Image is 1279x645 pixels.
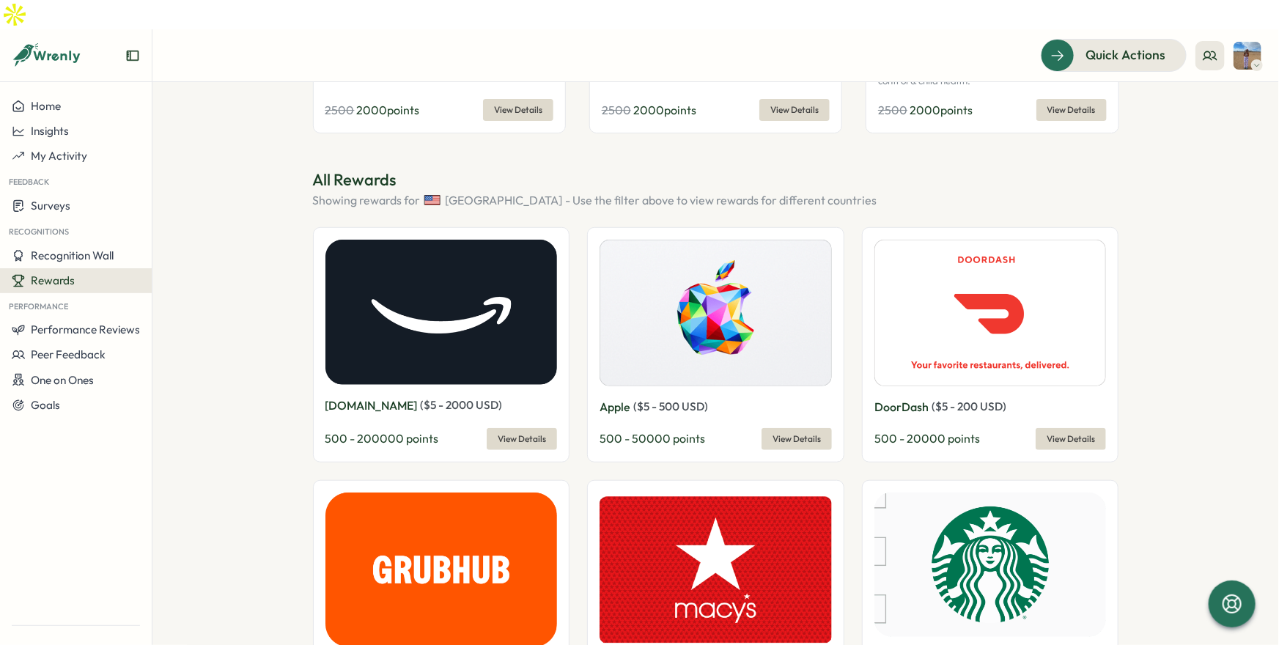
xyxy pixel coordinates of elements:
[424,191,441,209] img: United States
[874,398,929,416] p: DoorDash
[31,347,106,361] span: Peer Feedback
[31,398,60,412] span: Goals
[31,273,75,287] span: Rewards
[633,103,696,117] span: 2000 points
[313,169,1119,191] p: All Rewards
[602,103,631,117] span: 2500
[874,431,980,446] span: 500 - 20000 points
[600,431,705,446] span: 500 - 50000 points
[31,199,70,213] span: Surveys
[1234,42,1261,70] img: Hannah Rachael Smith
[1047,100,1096,120] span: View Details
[1086,45,1165,64] span: Quick Actions
[483,99,553,121] button: View Details
[600,398,630,416] p: Apple
[874,240,1107,386] img: DoorDash
[31,248,114,262] span: Recognition Wall
[313,191,421,210] span: Showing rewards for
[487,428,557,450] button: View Details
[878,103,907,117] span: 2500
[600,240,832,386] img: Apple
[31,322,140,336] span: Performance Reviews
[325,240,558,385] img: Amazon.com
[357,103,420,117] span: 2000 points
[759,99,830,121] button: View Details
[874,493,1107,638] img: Starbucks
[910,103,973,117] span: 2000 points
[421,398,503,412] span: ( $ 5 - 2000 USD )
[31,99,61,113] span: Home
[31,373,94,387] span: One on Ones
[125,48,140,63] button: Expand sidebar
[1036,428,1106,450] button: View Details
[446,191,563,210] span: [GEOGRAPHIC_DATA]
[31,124,69,138] span: Insights
[773,429,821,449] span: View Details
[633,399,708,413] span: ( $ 5 - 500 USD )
[932,399,1006,413] span: ( $ 5 - 200 USD )
[762,428,832,450] button: View Details
[494,100,542,120] span: View Details
[325,431,439,446] span: 500 - 200000 points
[498,429,546,449] span: View Details
[1036,99,1107,121] button: View Details
[770,100,819,120] span: View Details
[1041,39,1187,71] button: Quick Actions
[566,191,877,210] span: - Use the filter above to view rewards for different countries
[31,149,87,163] span: My Activity
[325,397,418,415] p: [DOMAIN_NAME]
[325,103,355,117] span: 2500
[1047,429,1095,449] span: View Details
